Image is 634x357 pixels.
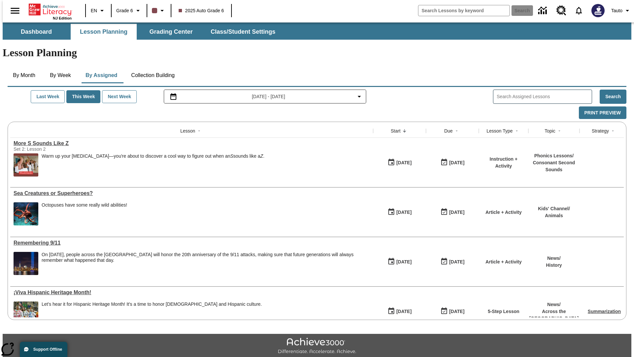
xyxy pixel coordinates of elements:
[587,2,609,19] button: Select a new avatar
[88,5,109,17] button: Language: EN, Select a language
[205,24,281,40] button: Class/Student Settings
[555,127,563,135] button: Sort
[534,2,552,20] a: Data Center
[14,252,38,275] img: New York City Tribute in Light from Liberty State Park, New Jersey
[355,93,363,100] svg: Collapse Date Range Filter
[260,153,263,159] em: Z
[53,16,72,20] span: NJ Edition
[449,307,464,316] div: [DATE]
[8,67,41,83] button: By Month
[438,305,467,318] button: 09/21/25: Last day the lesson can be accessed
[14,240,370,246] div: Remembering 9/11
[29,2,72,20] div: Home
[592,128,609,134] div: Strategy
[538,212,570,219] p: Animals
[609,127,617,135] button: Sort
[149,28,193,36] span: Grading Center
[579,106,626,119] button: Print Preview
[42,301,262,325] div: Let's hear it for Hispanic Heritage Month! It's a time to honor Hispanic Americans and Hispanic c...
[538,205,570,212] p: Kids' Channel /
[80,67,123,83] button: By Assigned
[438,156,467,169] button: 09/25/25: Last day the lesson can be accessed
[126,67,180,83] button: Collection Building
[600,90,626,104] button: Search
[195,127,203,135] button: Sort
[180,128,195,134] div: Lesson
[609,5,634,17] button: Profile/Settings
[71,24,137,40] button: Lesson Planning
[444,128,453,134] div: Due
[5,1,25,20] button: Open side menu
[529,308,579,322] p: Across the [GEOGRAPHIC_DATA]
[20,342,67,357] button: Support Offline
[396,307,411,316] div: [DATE]
[546,262,562,269] p: History
[418,5,510,16] input: search field
[401,127,408,135] button: Sort
[66,90,100,103] button: This Week
[3,24,281,40] div: SubNavbar
[14,290,370,296] a: ¡Viva Hispanic Heritage Month! , Lessons
[116,7,133,14] span: Grade 6
[588,309,621,314] a: Summarization
[167,93,364,100] button: Select the date range menu item
[14,190,370,196] a: Sea Creatures or Superheroes?, Lessons
[591,4,605,17] img: Avatar
[42,202,127,225] div: Octopuses have some really wild abilities!
[513,127,521,135] button: Sort
[449,258,464,266] div: [DATE]
[21,28,52,36] span: Dashboard
[14,240,370,246] a: Remembering 9/11, Lessons
[14,202,38,225] img: An octopus swimming with fish in the background
[14,190,370,196] div: Sea Creatures or Superheroes?
[396,208,411,217] div: [DATE]
[546,255,562,262] p: News /
[545,128,555,134] div: Topic
[611,7,622,14] span: Tauto
[102,90,137,103] button: Next Week
[42,153,264,159] p: Warm up your [MEDICAL_DATA]—you're about to discover a cool way to figure out when an sounds like...
[230,153,233,159] em: S
[385,305,414,318] button: 09/15/25: First time the lesson was available
[31,90,65,103] button: Last Week
[3,22,631,40] div: SubNavbar
[14,146,113,152] div: Set 2: Lesson 2
[488,308,519,315] p: 5-Step Lesson
[252,93,285,100] span: [DATE] - [DATE]
[138,24,204,40] button: Grading Center
[149,5,169,17] button: Class color is dark brown. Change class color
[3,47,631,59] h1: Lesson Planning
[438,256,467,268] button: 09/23/25: Last day the lesson can be accessed
[14,301,38,325] img: A photograph of Hispanic women participating in a parade celebrating Hispanic culture. The women ...
[449,208,464,217] div: [DATE]
[552,2,570,20] a: Resource Center, Will open in new tab
[91,7,97,14] span: EN
[42,301,262,307] div: Let's hear it for Hispanic Heritage Month! It's a time to honor [DEMOGRAPHIC_DATA] and Hispanic c...
[453,127,461,135] button: Sort
[42,252,370,263] div: On [DATE], people across the [GEOGRAPHIC_DATA] will honor the 20th anniversary of the 9/11 attack...
[14,140,370,146] div: More S Sounds Like Z
[385,156,414,169] button: 09/25/25: First time the lesson was available
[29,3,72,16] a: Home
[396,258,411,266] div: [DATE]
[497,92,592,101] input: Search Assigned Lessons
[42,153,264,177] div: Warm up your vocal cords—you're about to discover a cool way to figure out when an S sounds like ...
[486,128,512,134] div: Lesson Type
[179,7,224,14] span: 2025 Auto Grade 6
[485,258,522,265] p: Article + Activity
[532,152,576,159] p: Phonics Lessons /
[42,252,370,275] div: On September 11, 2021, people across the United States will honor the 20th anniversary of the 9/1...
[482,156,525,170] p: Instruction + Activity
[33,347,62,352] span: Support Offline
[14,290,370,296] div: ¡Viva Hispanic Heritage Month!
[385,206,414,218] button: 09/24/25: First time the lesson was available
[529,301,579,308] p: News /
[14,140,370,146] a: More S Sounds Like Z, Lessons
[44,67,77,83] button: By Week
[385,256,414,268] button: 09/23/25: First time the lesson was available
[14,153,38,177] img: women in a lab smell the armpits of five men
[449,159,464,167] div: [DATE]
